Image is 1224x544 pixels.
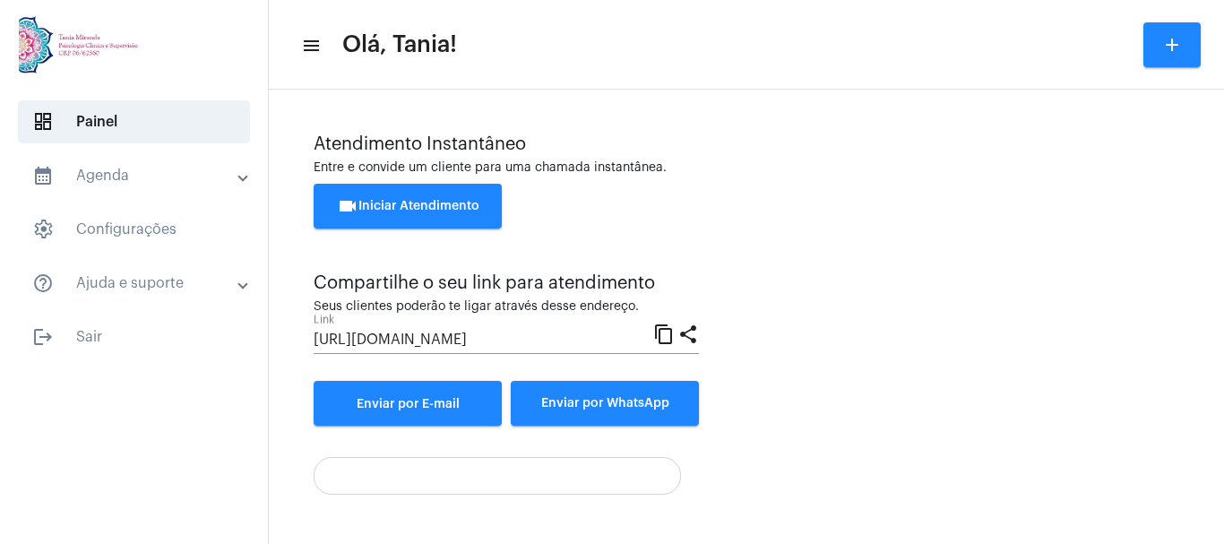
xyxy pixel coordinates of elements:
mat-expansion-panel-header: sidenav iconAjuda e suporte [11,262,268,305]
mat-panel-title: Ajuda e suporte [32,272,239,294]
img: 82f91219-cc54-a9e9-c892-318f5ec67ab1.jpg [14,9,147,81]
mat-icon: sidenav icon [32,165,54,186]
span: Configurações [18,208,250,251]
span: Sair [18,315,250,358]
mat-icon: videocam [337,195,358,217]
mat-icon: add [1161,34,1183,56]
button: Enviar por WhatsApp [511,381,699,426]
a: Enviar por E-mail [314,381,502,426]
span: Olá, Tania! [342,30,457,59]
mat-icon: sidenav icon [32,272,54,294]
mat-panel-title: Agenda [32,165,239,186]
span: sidenav icon [32,219,54,240]
div: Entre e convide um cliente para uma chamada instantânea. [314,161,1179,175]
div: Atendimento Instantâneo [314,134,1179,154]
div: Seus clientes poderão te ligar através desse endereço. [314,300,699,314]
span: Enviar por WhatsApp [541,397,669,410]
span: Painel [18,100,250,143]
span: Enviar por E-mail [357,398,460,410]
mat-icon: share [677,323,699,344]
span: sidenav icon [32,111,54,133]
mat-icon: sidenav icon [301,35,319,56]
mat-icon: sidenav icon [32,326,54,348]
span: Iniciar Atendimento [337,200,479,212]
mat-icon: content_copy [653,323,675,344]
div: Compartilhe o seu link para atendimento [314,273,699,293]
button: Iniciar Atendimento [314,184,502,229]
mat-expansion-panel-header: sidenav iconAgenda [11,154,268,197]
